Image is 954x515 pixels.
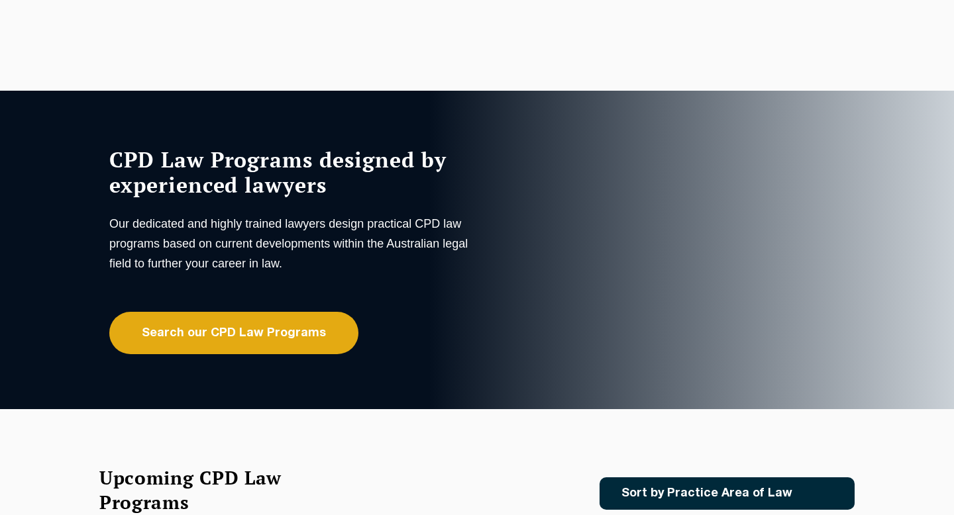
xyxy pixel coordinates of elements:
[99,465,315,514] h2: Upcoming CPD Law Programs
[109,214,474,273] p: Our dedicated and highly trained lawyers design practical CPD law programs based on current devel...
[109,147,474,197] h1: CPD Law Programs designed by experienced lawyers
[109,312,358,354] a: Search our CPD Law Programs
[600,477,855,510] a: Sort by Practice Area of Law
[814,488,829,499] img: Icon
